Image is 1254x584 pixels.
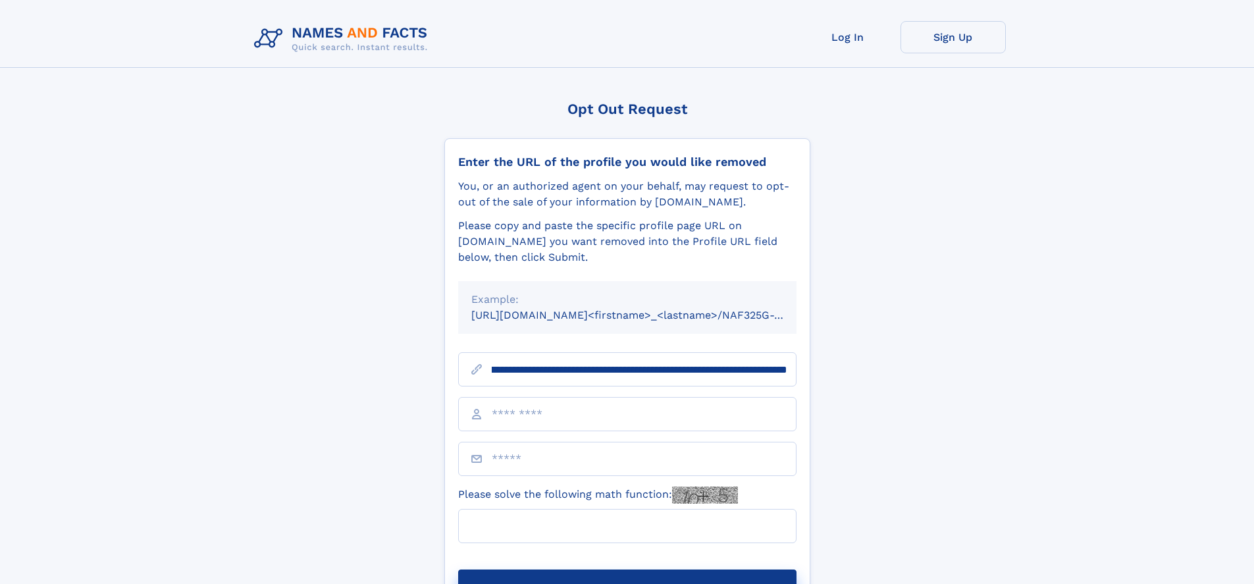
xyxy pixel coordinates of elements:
[444,101,810,117] div: Opt Out Request
[795,21,901,53] a: Log In
[458,487,738,504] label: Please solve the following math function:
[471,309,822,321] small: [URL][DOMAIN_NAME]<firstname>_<lastname>/NAF325G-xxxxxxxx
[471,292,783,307] div: Example:
[901,21,1006,53] a: Sign Up
[458,178,797,210] div: You, or an authorized agent on your behalf, may request to opt-out of the sale of your informatio...
[458,218,797,265] div: Please copy and paste the specific profile page URL on [DOMAIN_NAME] you want removed into the Pr...
[458,155,797,169] div: Enter the URL of the profile you would like removed
[249,21,438,57] img: Logo Names and Facts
